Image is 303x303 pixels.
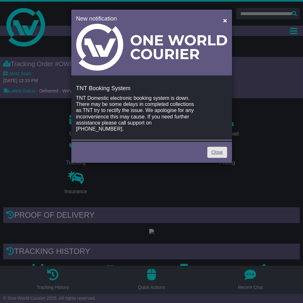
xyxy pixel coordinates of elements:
img: Light [76,24,227,71]
button: Close [220,14,230,27]
a: Close [207,147,227,158]
p: TNT Domestic electronic booking system is down. There may be some delays in completed collections... [76,95,201,132]
h4: New notification [76,14,214,23]
span: × [223,17,227,24]
h4: TNT Booking System [76,85,227,92]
